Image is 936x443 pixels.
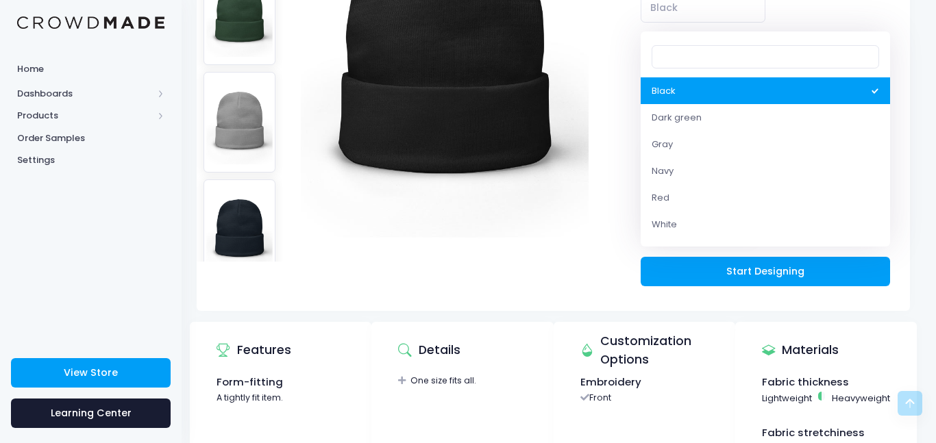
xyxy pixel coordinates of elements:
[398,331,460,370] div: Details
[17,16,164,29] img: Logo
[818,392,825,401] span: Basic example
[762,425,890,440] div: Fabric stretchiness
[51,406,132,420] span: Learning Center
[641,157,890,184] li: Navy
[641,104,890,131] li: Dark green
[217,331,291,370] div: Features
[641,77,890,104] li: Black
[217,375,345,390] div: Form-fitting
[580,375,709,390] div: Embroidery
[641,131,890,157] li: Gray
[634,66,831,97] div: Sizes
[398,375,526,388] div: One size fits all.
[762,375,890,390] div: Fabric thickness
[832,392,890,405] span: Heavyweight
[11,398,171,428] a: Learning Center
[762,331,839,370] div: Materials
[652,45,878,68] input: Search
[17,87,153,101] span: Dashboards
[17,109,153,123] span: Products
[17,153,164,167] span: Settings
[580,392,611,403] li: Front
[650,1,678,15] span: Black
[641,257,890,286] a: Start Designing
[64,366,118,379] span: View Store
[17,62,164,76] span: Home
[641,211,890,238] li: White
[11,358,171,388] a: View Store
[641,184,890,211] li: Red
[762,392,812,405] span: Lightweight
[580,331,704,370] div: Customization Options
[17,131,164,145] span: Order Samples
[217,392,345,405] div: A tightly fit item.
